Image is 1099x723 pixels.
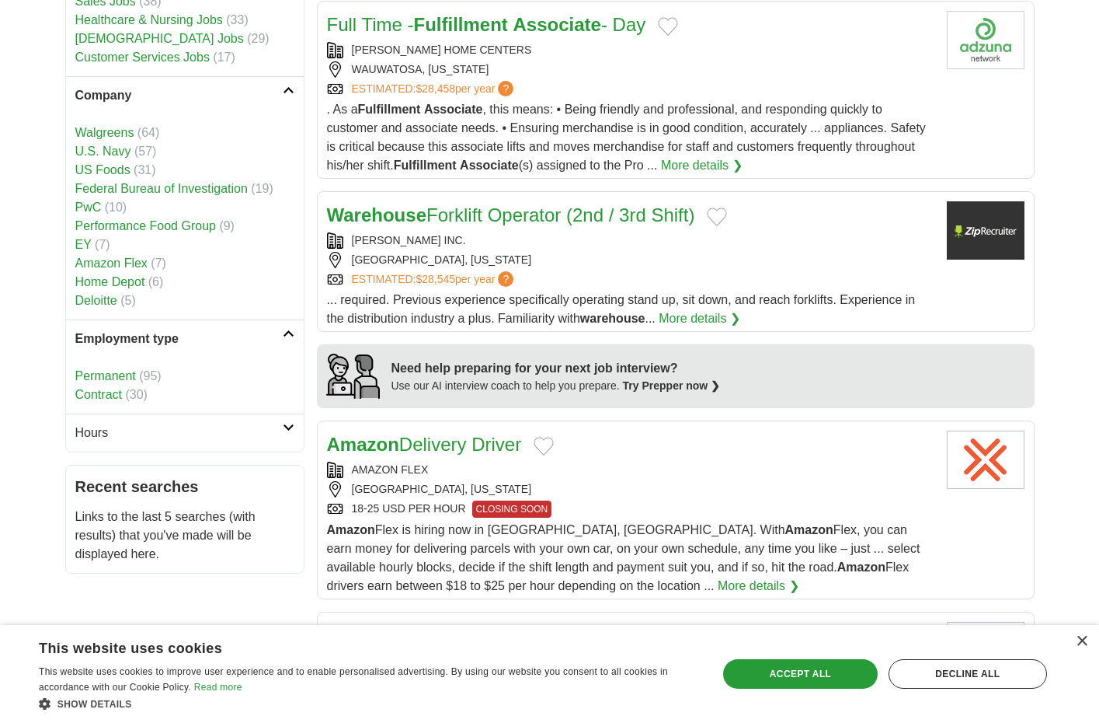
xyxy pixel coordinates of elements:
[623,379,721,392] a: Try Prepper now ❯
[718,577,799,596] a: More details ❯
[327,523,375,536] strong: Amazon
[391,359,721,378] div: Need help preparing for your next job interview?
[837,561,885,574] strong: Amazon
[194,682,242,693] a: Read more, opens a new window
[75,86,283,105] h2: Company
[947,431,1024,489] img: Amazon Flex logo
[352,81,517,97] a: ESTIMATED:$28,458per year?
[75,163,130,176] a: US Foods
[134,145,156,158] span: (57)
[39,696,697,711] div: Show details
[75,126,134,139] a: Walgreens
[327,434,522,455] a: AmazonDelivery Driver
[498,271,513,287] span: ?
[75,238,92,251] a: EY
[947,201,1024,260] img: Company logo
[416,82,455,95] span: $28,458
[327,523,920,592] span: Flex is hiring now in [GEOGRAPHIC_DATA], [GEOGRAPHIC_DATA]. With Flex, you can earn money for del...
[460,159,519,172] strong: Associate
[358,103,421,116] strong: Fulfillment
[785,523,833,536] strong: Amazon
[327,204,426,225] strong: Warehouse
[416,273,455,285] span: $28,545
[498,81,513,96] span: ?
[534,437,554,456] button: Add to favorite jobs
[75,257,148,270] a: Amazon Flex
[75,330,283,348] h2: Employment type
[424,103,483,116] strong: Associate
[219,219,235,232] span: (9)
[75,388,122,401] a: Contract
[75,219,216,232] a: Performance Food Group
[105,201,127,214] span: (10)
[947,622,1024,680] img: Amazon Flex logo
[327,501,934,518] div: 18-25 USD PER HOUR
[75,51,210,64] a: Customer Services Jobs
[134,163,155,176] span: (31)
[327,42,934,58] div: [PERSON_NAME] HOME CENTERS
[889,659,1047,689] div: Decline all
[75,508,294,564] p: Links to the last 5 searches (with results) that you've made will be displayed here.
[75,369,136,382] a: Permanent
[327,293,916,325] span: ... required. Previous experience specifically operating stand up, sit down, and reach forklifts....
[139,369,161,382] span: (95)
[75,182,248,195] a: Federal Bureau of Investigation
[75,275,145,288] a: Home Depot
[226,13,248,26] span: (33)
[394,159,457,172] strong: Fulfillment
[391,378,721,394] div: Use our AI interview coach to help you prepare.
[472,501,552,518] span: CLOSING SOON
[352,463,429,476] a: AMAZON FLEX
[66,320,304,358] a: Employment type
[327,14,646,35] a: Full Time -Fulfillment Associate- Day
[414,14,508,35] strong: Fulfillment
[75,145,131,158] a: U.S. Navy
[327,103,926,172] span: . As a , this means: • Being friendly and professional, and responding quickly to customer and as...
[137,126,159,139] span: (64)
[251,182,273,195] span: (19)
[75,32,244,45] a: [DEMOGRAPHIC_DATA] Jobs
[327,481,934,498] div: [GEOGRAPHIC_DATA], [US_STATE]
[75,294,117,307] a: Deloitte
[125,388,147,401] span: (30)
[151,257,166,270] span: (7)
[513,14,601,35] strong: Associate
[327,434,399,455] strong: Amazon
[95,238,110,251] span: (7)
[707,208,727,226] button: Add to favorite jobs
[658,17,678,36] button: Add to favorite jobs
[66,76,304,114] a: Company
[120,294,136,307] span: (5)
[75,475,294,498] h2: Recent searches
[66,414,304,452] a: Hours
[1076,636,1087,648] div: Close
[661,156,743,175] a: More details ❯
[213,51,235,64] span: (17)
[75,201,102,214] a: PwC
[247,32,269,45] span: (29)
[659,309,740,328] a: More details ❯
[39,634,659,658] div: This website uses cookies
[57,699,132,710] span: Show details
[327,204,695,225] a: WarehouseForklift Operator (2nd / 3rd Shift)
[327,61,934,78] div: WAUWATOSA, [US_STATE]
[723,659,877,689] div: Accept all
[947,11,1024,69] img: Company logo
[352,271,517,288] a: ESTIMATED:$28,545per year?
[75,13,223,26] a: Healthcare & Nursing Jobs
[75,424,283,442] h2: Hours
[39,666,668,693] span: This website uses cookies to improve user experience and to enable personalised advertising. By u...
[327,252,934,268] div: [GEOGRAPHIC_DATA], [US_STATE]
[327,232,934,249] div: [PERSON_NAME] INC.
[148,275,164,288] span: (6)
[580,312,645,325] strong: warehouse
